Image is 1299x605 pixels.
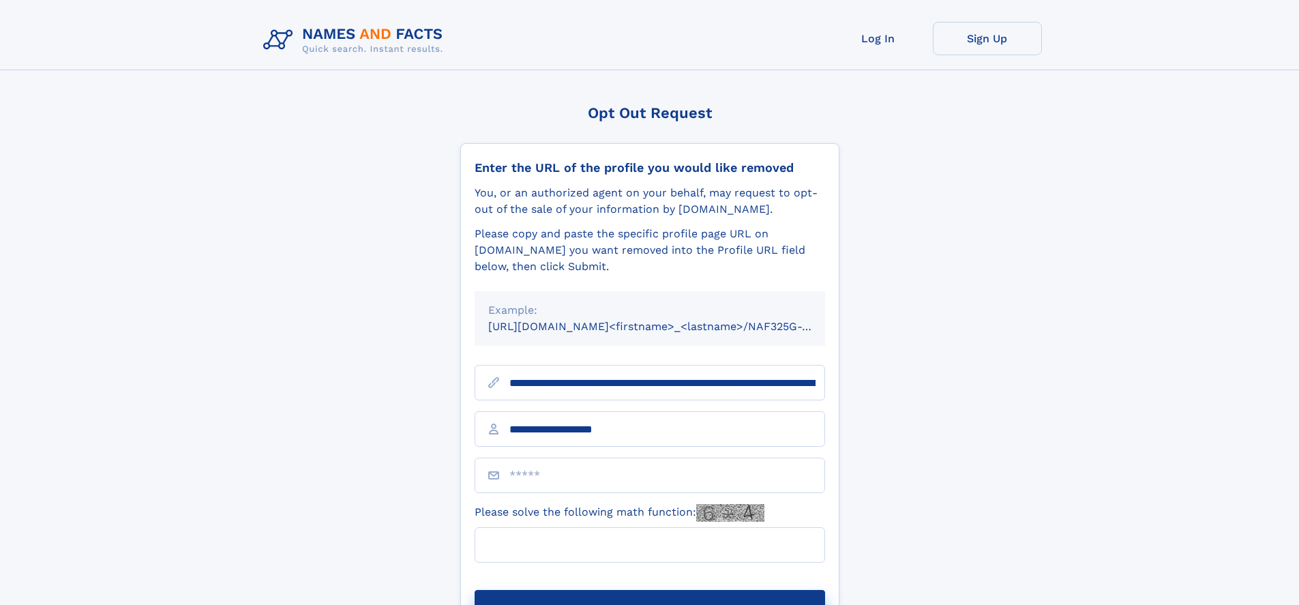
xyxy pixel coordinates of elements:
[488,302,811,319] div: Example:
[824,22,933,55] a: Log In
[475,185,825,218] div: You, or an authorized agent on your behalf, may request to opt-out of the sale of your informatio...
[258,22,454,59] img: Logo Names and Facts
[460,104,839,121] div: Opt Out Request
[475,504,764,522] label: Please solve the following math function:
[488,320,851,333] small: [URL][DOMAIN_NAME]<firstname>_<lastname>/NAF325G-xxxxxxxx
[475,226,825,275] div: Please copy and paste the specific profile page URL on [DOMAIN_NAME] you want removed into the Pr...
[933,22,1042,55] a: Sign Up
[475,160,825,175] div: Enter the URL of the profile you would like removed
